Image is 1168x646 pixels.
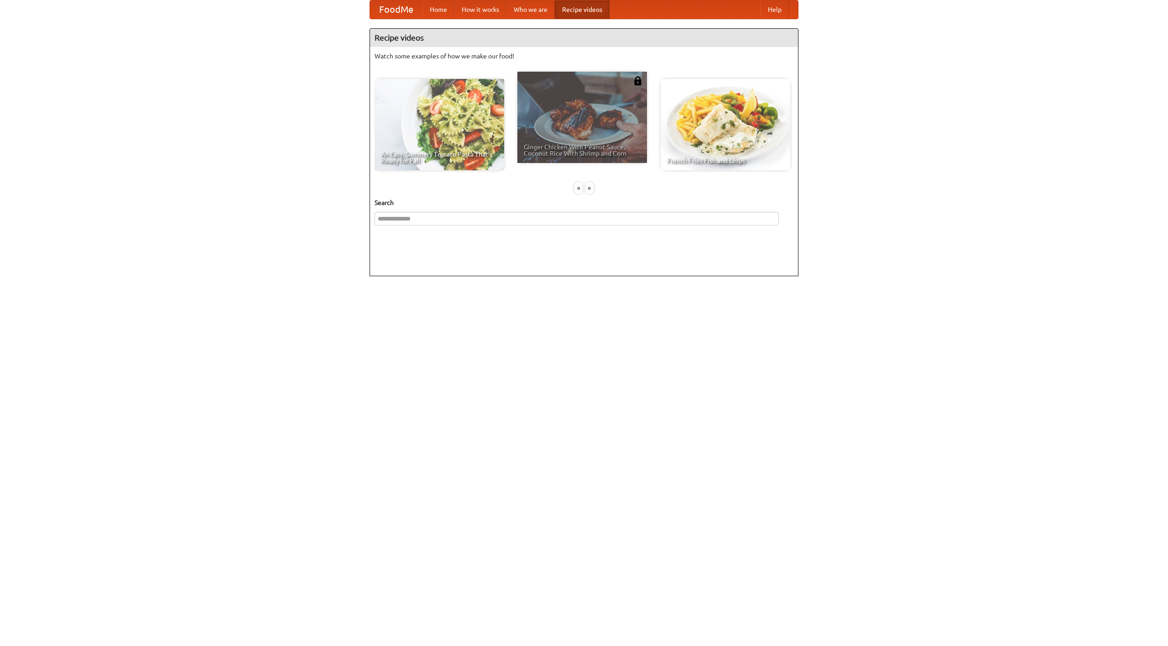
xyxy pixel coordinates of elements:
[555,0,610,19] a: Recipe videos
[667,158,784,164] span: French Fries Fish and Chips
[370,29,798,47] h4: Recipe videos
[375,79,504,170] a: An Easy, Summery Tomato Pasta That's Ready for Fall
[633,76,642,85] img: 483408.png
[585,182,594,194] div: »
[574,182,583,194] div: «
[375,52,793,61] p: Watch some examples of how we make our food!
[381,151,498,164] span: An Easy, Summery Tomato Pasta That's Ready for Fall
[761,0,789,19] a: Help
[422,0,454,19] a: Home
[454,0,506,19] a: How it works
[370,0,422,19] a: FoodMe
[506,0,555,19] a: Who we are
[375,198,793,207] h5: Search
[661,79,790,170] a: French Fries Fish and Chips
